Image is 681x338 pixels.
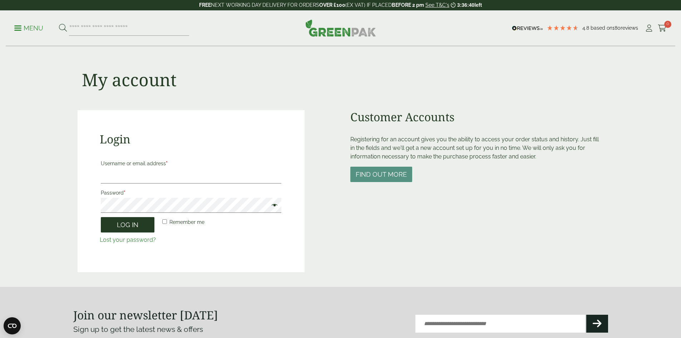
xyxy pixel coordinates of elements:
p: Registering for an account gives you the ability to access your order status and history. Just fi... [350,135,604,161]
h2: Login [100,132,282,146]
h1: My account [82,69,177,90]
span: Remember me [169,219,204,225]
strong: OVER £100 [319,2,345,8]
strong: FREE [199,2,211,8]
span: 0 [664,21,671,28]
strong: Join our newsletter [DATE] [73,307,218,323]
span: Based on [591,25,612,31]
p: Menu [14,24,43,33]
i: My Account [645,25,653,32]
a: See T&C's [425,2,449,8]
a: 0 [658,23,667,34]
span: reviews [621,25,638,31]
a: Lost your password? [100,236,156,243]
button: Find out more [350,167,412,182]
div: 4.78 Stars [547,25,579,31]
span: 3:36:40 [457,2,474,8]
label: Username or email address [101,158,281,168]
a: Menu [14,24,43,31]
i: Cart [658,25,667,32]
button: Open CMP widget [4,317,21,334]
input: Remember me [162,219,167,224]
strong: BEFORE 2 pm [392,2,424,8]
a: Find out more [350,171,412,178]
img: GreenPak Supplies [305,19,376,36]
h2: Customer Accounts [350,110,604,124]
span: 180 [612,25,621,31]
img: REVIEWS.io [512,26,543,31]
span: 4.8 [582,25,591,31]
label: Password [101,188,281,198]
p: Sign up to get the latest news & offers [73,324,314,335]
span: left [474,2,482,8]
button: Log in [101,217,154,232]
